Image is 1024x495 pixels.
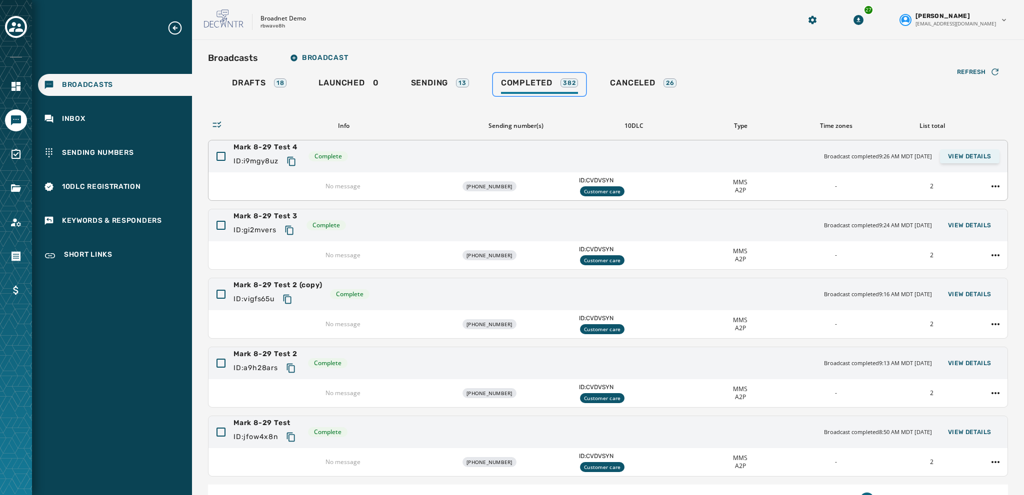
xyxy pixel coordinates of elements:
[602,73,684,96] a: Canceled26
[232,78,266,88] span: Drafts
[325,389,360,397] span: No message
[824,152,932,161] span: Broadcast completed 9:26 AM MDT [DATE]
[233,142,300,152] span: Mark 8-29 Test 4
[233,363,278,373] span: ID: a9h28ars
[403,73,477,96] a: Sending13
[792,251,879,259] div: -
[62,114,85,124] span: Inbox
[233,349,300,359] span: Mark 8-29 Test 2
[580,186,624,196] div: Customer care
[233,156,278,166] span: ID: i9mgy8uz
[5,75,27,97] a: Navigate to Home
[940,218,999,232] button: View Details
[411,78,448,88] span: Sending
[290,54,348,62] span: Broadcast
[733,247,747,255] span: MMS
[5,279,27,301] a: Navigate to Billing
[792,320,879,328] div: -
[579,314,688,322] span: ID: CVDVSYN
[64,250,112,262] span: Short Links
[310,73,386,96] a: Launched0
[987,316,1003,332] button: Mark 8-29 Test 2 (copy) action menu
[987,247,1003,263] button: Mark 8-29 Test 3 action menu
[792,122,880,130] div: Time zones
[735,255,746,263] span: A2P
[314,428,341,436] span: Complete
[38,244,192,268] a: Navigate to Short Links
[735,393,746,401] span: A2P
[233,280,322,290] span: Mark 8-29 Test 2 (copy)
[38,74,192,96] a: Navigate to Broadcasts
[987,454,1003,470] button: Mark 8-29 Test action menu
[663,78,677,87] div: 26
[314,359,341,367] span: Complete
[580,393,624,403] div: Customer care
[462,319,516,329] div: [PHONE_NUMBER]
[318,78,364,88] span: Launched
[948,152,991,160] span: View Details
[462,250,516,260] div: [PHONE_NUMBER]
[325,458,360,466] span: No message
[38,176,192,198] a: Navigate to 10DLC Registration
[312,221,340,229] span: Complete
[560,78,578,87] div: 382
[282,428,300,446] button: Copy text to clipboard
[733,178,747,186] span: MMS
[5,245,27,267] a: Navigate to Orders
[888,458,975,466] div: 2
[610,78,655,88] span: Canceled
[580,255,624,265] div: Customer care
[579,452,688,460] span: ID: CVDVSYN
[461,122,571,130] div: Sending number(s)
[733,316,747,324] span: MMS
[233,211,298,221] span: Mark 8-29 Test 3
[948,221,991,229] span: View Details
[318,78,378,94] div: 0
[325,182,360,190] span: No message
[62,182,141,192] span: 10DLC Registration
[208,51,258,65] h2: Broadcasts
[792,458,879,466] div: -
[224,73,294,96] a: Drafts18
[888,251,975,259] div: 2
[948,290,991,298] span: View Details
[62,216,162,226] span: Keywords & Responders
[803,11,821,29] button: Manage global settings
[948,428,991,436] span: View Details
[792,389,879,397] div: -
[462,457,516,467] div: [PHONE_NUMBER]
[895,8,1012,31] button: User settings
[233,418,300,428] span: Mark 8-29 Test
[38,108,192,130] a: Navigate to Inbox
[735,324,746,332] span: A2P
[278,290,296,308] button: Copy text to clipboard
[233,225,276,235] span: ID: gi2mvers
[38,210,192,232] a: Navigate to Keywords & Responders
[579,176,688,184] span: ID: CVDVSYN
[456,78,469,87] div: 13
[260,14,306,22] p: Broadnet Demo
[336,290,363,298] span: Complete
[888,389,975,397] div: 2
[5,143,27,165] a: Navigate to Surveys
[940,287,999,301] button: View Details
[5,16,27,38] button: Toggle account select drawer
[735,186,746,194] span: A2P
[948,359,991,367] span: View Details
[888,182,975,190] div: 2
[824,290,932,299] span: Broadcast completed 9:16 AM MDT [DATE]
[314,152,342,160] span: Complete
[579,245,688,253] span: ID: CVDVSYN
[325,320,360,328] span: No message
[233,432,278,442] span: ID: jfow4x8n
[233,294,274,304] span: ID: vigfs65u
[824,359,932,368] span: Broadcast completed 9:13 AM MDT [DATE]
[949,64,1008,80] button: Refresh
[735,462,746,470] span: A2P
[5,177,27,199] a: Navigate to Files
[915,12,970,20] span: [PERSON_NAME]
[260,22,285,30] p: rbwave8h
[579,383,688,391] span: ID: CVDVSYN
[62,80,113,90] span: Broadcasts
[234,122,453,130] div: Info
